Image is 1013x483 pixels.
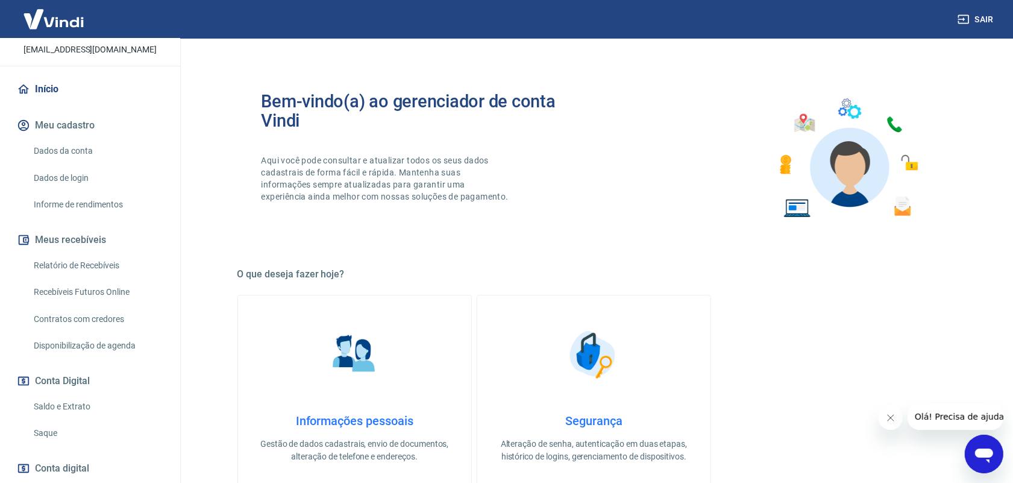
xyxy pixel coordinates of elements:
a: Início [14,76,166,103]
h2: Bem-vindo(a) ao gerenciador de conta Vindi [262,92,594,130]
h4: Segurança [497,414,691,428]
a: Recebíveis Futuros Online [29,280,166,305]
h4: Informações pessoais [257,414,452,428]
a: Relatório de Recebíveis [29,253,166,278]
button: Sair [955,8,999,31]
a: Saldo e Extrato [29,394,166,419]
iframe: Fechar mensagem [879,406,903,430]
a: Dados da conta [29,139,166,163]
img: Vindi [14,1,93,37]
img: Segurança [563,324,624,385]
img: Informações pessoais [324,324,384,385]
a: Disponibilização de agenda [29,333,166,358]
img: Imagem de um avatar masculino com diversos icones exemplificando as funcionalidades do gerenciado... [769,92,927,225]
iframe: Mensagem da empresa [908,403,1003,430]
span: Olá! Precisa de ajuda? [7,8,101,18]
a: Dados de login [29,166,166,191]
p: [PERSON_NAME] [42,26,138,39]
button: Meu cadastro [14,112,166,139]
iframe: Botão para abrir a janela de mensagens [965,435,1003,473]
h5: O que deseja fazer hoje? [237,268,951,280]
span: Conta digital [35,460,89,477]
button: Conta Digital [14,368,166,394]
p: [EMAIL_ADDRESS][DOMAIN_NAME] [24,43,157,56]
a: Saque [29,421,166,446]
a: Informe de rendimentos [29,192,166,217]
p: Aqui você pode consultar e atualizar todos os seus dados cadastrais de forma fácil e rápida. Mant... [262,154,511,203]
p: Alteração de senha, autenticação em duas etapas, histórico de logins, gerenciamento de dispositivos. [497,438,691,463]
p: Gestão de dados cadastrais, envio de documentos, alteração de telefone e endereços. [257,438,452,463]
button: Meus recebíveis [14,227,166,253]
a: Contratos com credores [29,307,166,332]
a: Conta digital [14,455,166,482]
